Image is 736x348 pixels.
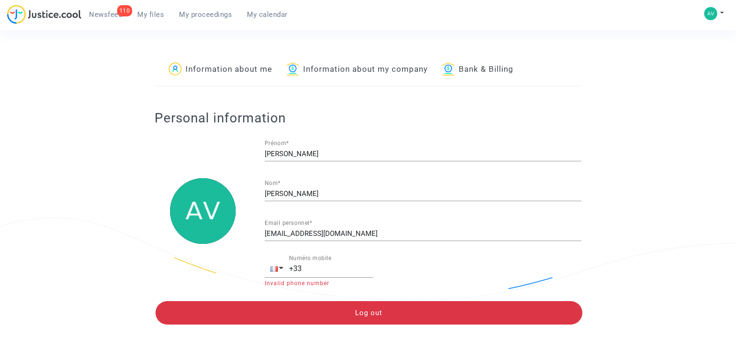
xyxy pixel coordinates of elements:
[137,10,164,19] span: My files
[169,62,182,76] img: icon-passager.svg
[286,54,428,86] a: Information about my company
[442,62,455,76] img: icon-banque.svg
[170,178,236,244] img: a4e121ff07650d96508b8298bdaa9979
[130,8,171,22] a: My files
[155,110,581,126] h2: Personal information
[265,280,329,287] span: Invalid phone number
[7,5,82,24] img: jc-logo.svg
[442,54,513,86] a: Bank & Billing
[82,8,130,22] a: 110Newsfeed
[169,54,272,86] a: Information about me
[89,10,122,19] span: Newsfeed
[286,62,299,76] img: icon-banque.svg
[156,301,582,325] button: Log out
[239,8,295,22] a: My calendar
[171,8,239,22] a: My proceedings
[704,7,717,20] img: a4e121ff07650d96508b8298bdaa9979
[247,10,288,19] span: My calendar
[179,10,232,19] span: My proceedings
[117,5,133,16] div: 110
